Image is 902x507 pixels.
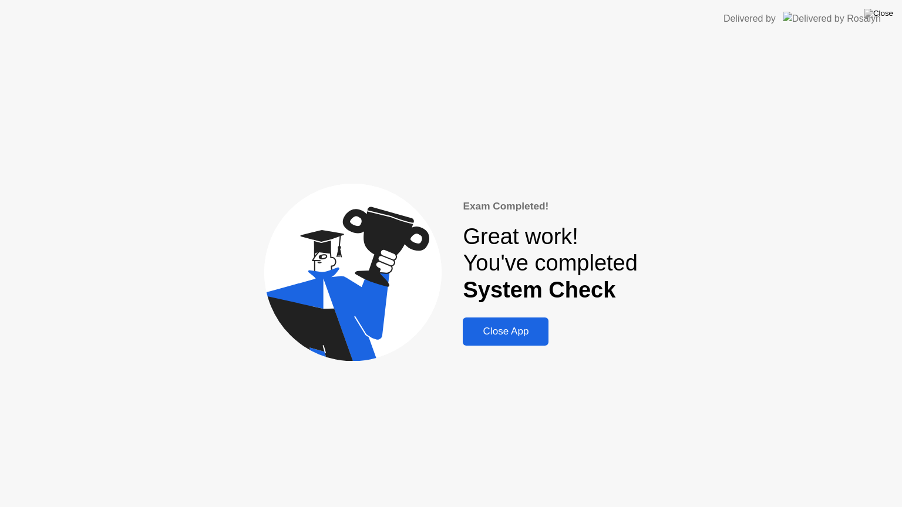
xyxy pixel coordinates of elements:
[463,224,637,304] div: Great work! You've completed
[463,278,615,302] b: System Check
[783,12,881,25] img: Delivered by Rosalyn
[723,12,776,26] div: Delivered by
[463,317,548,346] button: Close App
[864,9,893,18] img: Close
[463,199,637,214] div: Exam Completed!
[466,326,545,337] div: Close App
